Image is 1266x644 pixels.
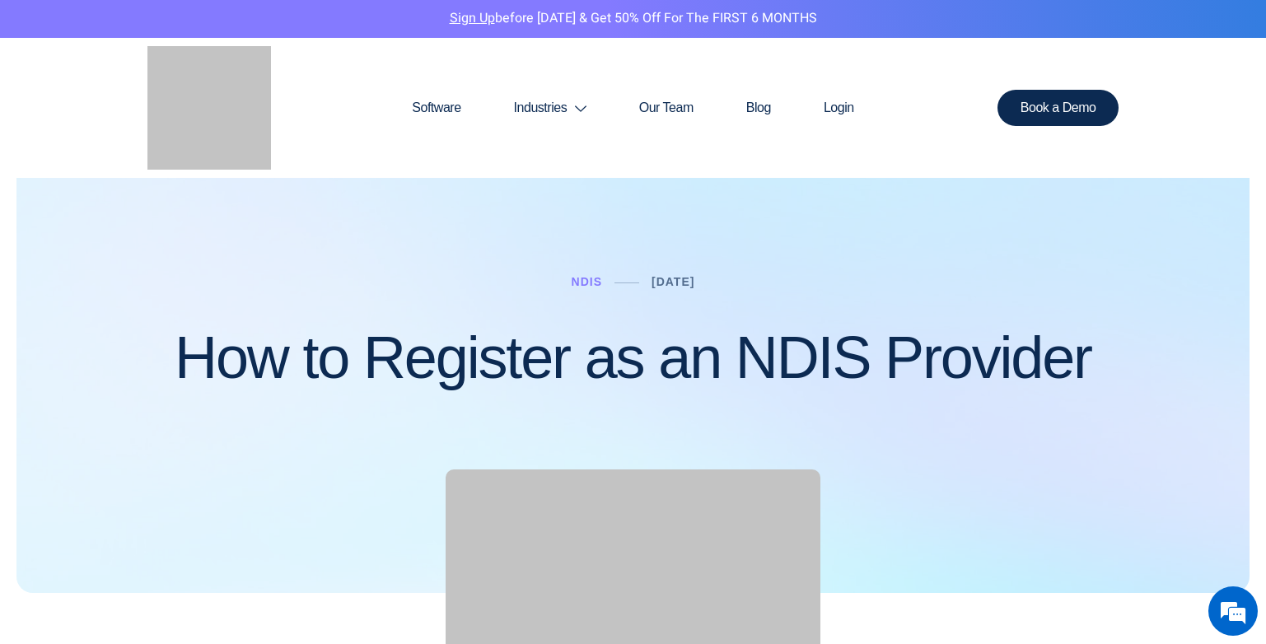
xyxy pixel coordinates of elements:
a: Software [385,68,487,147]
a: Sign Up [450,8,495,28]
a: [DATE] [652,275,694,288]
a: Login [797,68,881,147]
p: before [DATE] & Get 50% Off for the FIRST 6 MONTHS [12,8,1254,30]
h1: How to Register as an NDIS Provider [175,325,1091,390]
a: Book a Demo [997,90,1119,126]
span: Book a Demo [1021,101,1096,114]
a: Industries [488,68,613,147]
a: NDIS [572,275,602,288]
a: Our Team [613,68,720,147]
a: Blog [720,68,797,147]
